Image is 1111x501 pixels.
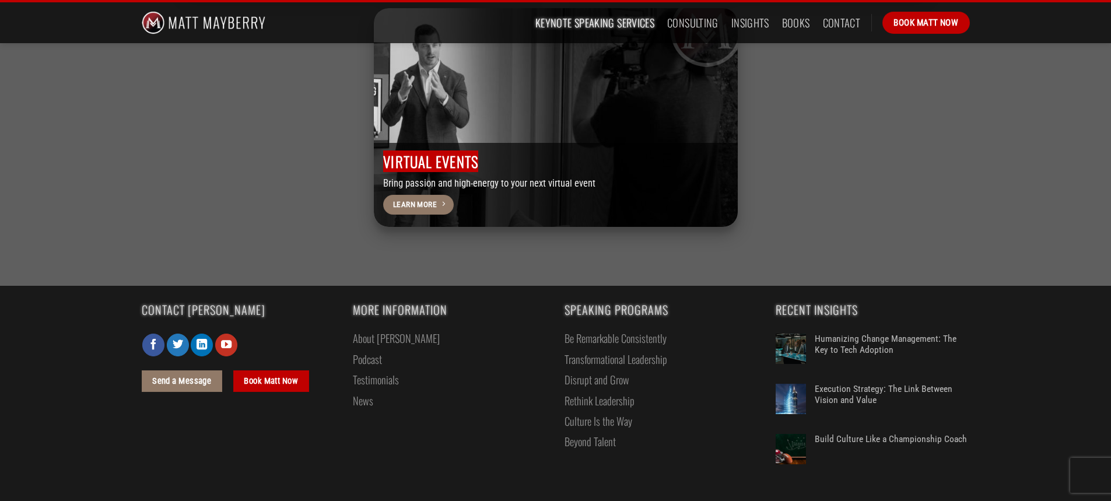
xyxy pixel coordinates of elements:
a: Humanizing Change Management: The Key to Tech Adoption [815,334,970,369]
a: Be Remarkable Consistently [565,328,667,348]
span: Book Matt Now [893,16,958,30]
span: Contact [PERSON_NAME] [142,304,336,316]
a: Podcast [353,349,382,369]
a: Build Culture Like a Championship Coach [815,434,970,469]
span: Recent Insights [776,304,970,316]
a: Transformational Leadership [565,349,667,369]
a: Consulting [667,12,719,33]
a: Follow on YouTube [215,334,237,356]
a: About [PERSON_NAME] [353,328,440,348]
a: Disrupt and Grow [565,369,629,390]
span: More Information [353,304,547,316]
a: Execution Strategy: The Link Between Vision and Value [815,384,970,419]
span: Book Matt Now [244,374,298,388]
span: Send a Message [152,374,211,388]
a: Follow on Facebook [142,334,164,356]
a: Beyond Talent [565,432,616,452]
img: Matt Mayberry [142,2,266,43]
p: Bring passion and high-energy to your next virtual event [383,176,728,192]
a: Books [782,12,810,33]
a: Book Matt Now [882,12,969,34]
a: Book Matt Now [233,370,309,392]
a: Follow on LinkedIn [191,334,213,356]
span: Learn More [393,198,437,211]
a: Keynote Speaking Services [535,12,654,33]
a: Insights [731,12,769,33]
a: Follow on Twitter [167,334,189,356]
a: Culture Is the Way [565,411,632,431]
a: Testimonials [353,369,399,390]
span: Virtual Events [383,150,478,172]
a: Contact [823,12,861,33]
a: News [353,390,373,411]
a: Learn More [383,195,454,215]
a: Rethink Leadership [565,390,635,411]
a: Send a Message [142,370,223,392]
span: Speaking Programs [565,304,759,316]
